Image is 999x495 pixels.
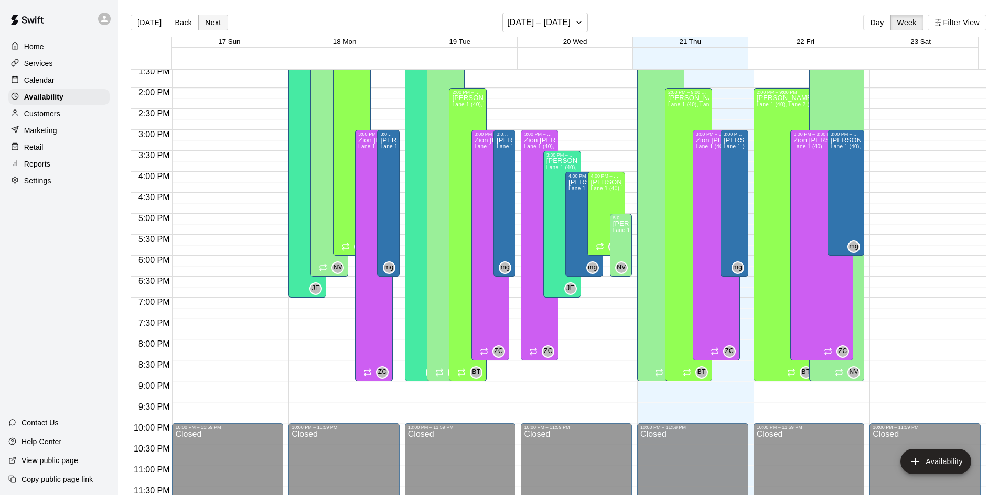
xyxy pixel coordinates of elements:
[835,368,843,377] span: Recurring availability
[331,261,344,274] div: Nathan Volf
[168,15,199,30] button: Back
[136,130,173,139] span: 3:00 PM
[8,123,110,138] div: Marketing
[683,368,691,377] span: Recurring availability
[546,152,578,158] div: 3:30 PM – 7:00 PM
[8,173,110,189] a: Settings
[472,367,480,378] span: BT
[524,131,555,137] div: 3:00 PM – 8:30 PM
[608,240,621,253] div: Brandon Taylor
[733,262,742,273] span: mg
[494,346,503,357] span: ZC
[797,38,814,46] button: 22 Fri
[617,262,626,273] span: NV
[529,347,538,356] span: Recurring availability
[928,15,986,30] button: Filter View
[136,109,173,118] span: 2:30 PM
[136,193,173,202] span: 4:30 PM
[136,277,173,285] span: 6:30 PM
[757,425,862,430] div: 10:00 PM – 11:59 PM
[333,46,371,256] div: 1:00 PM – 6:00 PM: Available
[24,58,53,69] p: Services
[136,381,173,390] span: 9:00 PM
[22,474,93,485] p: Copy public page link
[847,240,860,253] div: matt gonzalez
[499,261,511,274] div: matt gonzalez
[587,172,625,256] div: 4:00 PM – 6:00 PM: Available
[732,261,744,274] div: matt gonzalez
[319,263,327,272] span: Recurring availability
[695,366,708,379] div: Brandon Taylor
[358,144,614,149] span: Lane 1 (40), Lane 2 (40), Lane 3 (40), Lane 4 (65), Lane 5 (65), Lane 6 (65), speed agility/weigh...
[8,106,110,122] div: Customers
[448,366,460,379] div: Nathan Volf
[637,46,684,381] div: 1:00 PM – 9:00 PM: Available
[24,142,44,152] p: Retail
[696,131,737,137] div: 3:00 PM – 8:30 PM
[24,75,55,85] p: Calendar
[680,38,701,46] button: 21 Thu
[721,130,748,277] div: 3:00 PM – 6:30 PM: Available
[383,261,395,274] div: matt gonzalez
[136,256,173,265] span: 6:00 PM
[863,15,890,30] button: Day
[610,214,632,277] div: 5:00 PM – 6:30 PM: Available
[22,417,59,428] p: Contact Us
[8,139,110,155] div: Retail
[131,486,172,495] span: 11:30 PM
[8,72,110,88] a: Calendar
[757,90,813,95] div: 2:00 PM – 9:00 PM
[377,130,399,277] div: 3:00 PM – 6:30 PM: Available
[136,67,173,76] span: 1:30 PM
[24,108,60,119] p: Customers
[131,465,172,474] span: 11:00 PM
[723,345,736,358] div: Zion Clonts
[524,144,779,149] span: Lane 1 (40), Lane 2 (40), Lane 3 (40), Lane 4 (65), Lane 5 (65), Lane 6 (65), speed agility/weigh...
[546,164,802,170] span: Lane 1 (40), Lane 2 (40), Lane 3 (40), Lane 4 (65), Lane 5 (65), Lane 6 (65), speed agility/weigh...
[507,15,571,30] h6: [DATE] – [DATE]
[288,46,326,298] div: 1:00 PM – 7:00 PM: Available
[696,144,951,149] span: Lane 1 (40), Lane 2 (40), Lane 3 (40), Lane 4 (65), Lane 5 (65), Lane 6 (65), speed agility/weigh...
[697,367,706,378] span: BT
[590,185,846,191] span: Lane 1 (40), Lane 2 (40), Lane 3 (40), Lane 4 (65), Lane 5 (65), Lane 6 (65), speed agility/weigh...
[218,38,240,46] button: 17 Sun
[564,282,577,295] div: Justin Evans
[475,131,506,137] div: 3:00 PM – 8:30 PM
[333,38,356,46] button: 18 Mon
[543,151,581,298] div: 3:30 PM – 7:00 PM: Available
[136,151,173,160] span: 3:30 PM
[292,425,396,430] div: 10:00 PM – 11:59 PM
[24,92,63,102] p: Availability
[724,144,979,149] span: Lane 1 (40), Lane 2 (40), Lane 3 (40), Lane 4 (65), Lane 5 (65), Lane 6 (65), speed agility/weigh...
[831,131,862,137] div: 3:00 PM – 6:00 PM
[452,90,484,95] div: 2:00 PM – 9:00 PM
[380,144,636,149] span: Lane 1 (40), Lane 2 (40), Lane 3 (40), Lane 4 (65), Lane 5 (65), Lane 6 (65), speed agility/weigh...
[8,56,110,71] div: Services
[640,425,745,430] div: 10:00 PM – 11:59 PM
[497,144,752,149] span: Lane 1 (40), Lane 2 (40), Lane 3 (40), Lane 4 (65), Lane 5 (65), Lane 6 (65), speed agility/weigh...
[8,156,110,172] a: Reports
[22,455,78,466] p: View public page
[426,366,438,379] div: Justin Evans
[408,425,513,430] div: 10:00 PM – 11:59 PM
[310,46,348,277] div: 1:00 PM – 6:30 PM: Available
[828,130,865,256] div: 3:00 PM – 6:00 PM: Available
[427,46,465,381] div: 1:00 PM – 9:00 PM: Available
[502,13,588,32] button: [DATE] – [DATE]
[471,130,509,360] div: 3:00 PM – 8:30 PM: Available
[566,283,574,294] span: JE
[847,366,860,379] div: Nathan Volf
[475,144,730,149] span: Lane 1 (40), Lane 2 (40), Lane 3 (40), Lane 4 (65), Lane 5 (65), Lane 6 (65), speed agility/weigh...
[850,241,858,252] span: mg
[131,444,172,453] span: 10:30 PM
[8,39,110,54] a: Home
[596,243,604,251] span: Recurring availability
[590,173,622,179] div: 4:00 PM – 6:00 PM
[449,88,487,381] div: 2:00 PM – 9:00 PM: Available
